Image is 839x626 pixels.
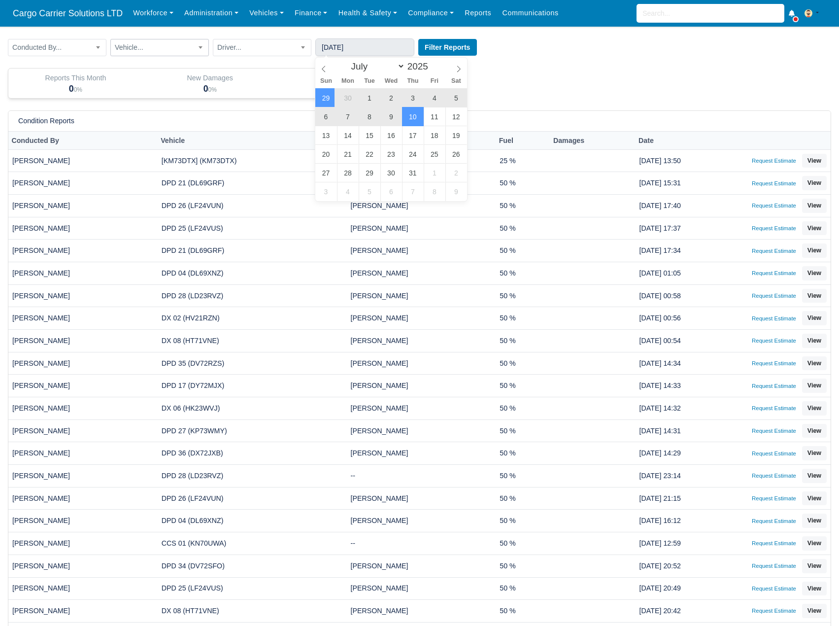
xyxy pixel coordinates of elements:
td: [PERSON_NAME] [8,555,158,577]
td: 50 % [496,307,550,330]
td: [PERSON_NAME] [346,217,496,240]
span: July 29, 2025 [359,163,380,182]
span: 10 months ago [639,202,681,209]
a: Request Estimate [752,269,798,277]
td: [PERSON_NAME] [346,195,496,217]
span: Fri [424,78,445,84]
span: August 5, 2025 [359,182,380,201]
td: [PERSON_NAME] [8,217,158,240]
span: 1 year ago [639,607,681,615]
td: 50 % [496,419,550,442]
span: Vehicle... [110,39,209,56]
td: [PERSON_NAME] [8,149,158,172]
span: Vehicle... [111,41,208,54]
td: 50 % [496,465,550,487]
span: July 30, 2025 [380,163,402,182]
small: Request Estimate [752,225,796,231]
td: [PERSON_NAME] [346,262,496,285]
small: Request Estimate [752,293,796,299]
h5: 0 [285,84,404,94]
span: July 26, 2025 [445,144,467,164]
td: [PERSON_NAME] [346,555,496,577]
a: View [802,266,827,280]
span: 11 months ago [639,359,681,367]
a: View [802,446,827,460]
small: Request Estimate [752,540,796,546]
td: DPD 21 (DL69GRF) [158,240,347,262]
a: View [802,311,827,325]
div: Chat Widget [790,579,839,626]
span: July 10, 2025 [402,107,424,126]
a: View [802,559,827,573]
small: Request Estimate [752,608,796,614]
span: August 3, 2025 [315,182,337,201]
a: Reports [459,3,497,23]
span: August 2, 2025 [445,163,467,182]
td: 50 % [496,577,550,600]
td: DPD 04 (DL69XNZ) [158,262,347,285]
h5: 0 [150,84,270,94]
span: 4 months ago [639,157,681,165]
td: 50 % [496,600,550,623]
td: [PERSON_NAME] [346,330,496,352]
span: Tue [359,78,380,84]
div: Reports This Month [16,72,135,84]
td: [PERSON_NAME] [8,195,158,217]
span: July 18, 2025 [424,126,445,145]
a: Request Estimate [752,359,798,367]
a: Communications [497,3,564,23]
td: 50 % [496,442,550,465]
td: [PERSON_NAME] [346,577,496,600]
span: July 27, 2025 [315,163,337,182]
td: [PERSON_NAME] [8,465,158,487]
small: Request Estimate [752,315,796,321]
span: 11 months ago [639,269,681,277]
h6: Condition Reports [18,117,74,125]
a: Request Estimate [752,584,798,592]
span: Cargo Carrier Solutions LTD [8,3,128,23]
span: July 17, 2025 [402,126,424,145]
a: Request Estimate [752,539,798,547]
span: Sat [445,78,467,84]
span: 1 year ago [639,562,681,570]
span: August 1, 2025 [424,163,445,182]
span: 11 months ago [639,449,681,457]
td: [PERSON_NAME] [346,375,496,397]
span: 11 months ago [639,427,681,435]
a: View [802,514,827,528]
span: July 23, 2025 [380,144,402,164]
td: 50 % [496,240,550,262]
span: Thu [402,78,424,84]
a: View [802,176,827,190]
td: [PERSON_NAME] [8,284,158,307]
div: New Damages [150,72,270,84]
span: July 4, 2025 [424,88,445,107]
small: Request Estimate [752,383,796,389]
a: Workforce [128,3,179,23]
td: [PERSON_NAME] [346,510,496,532]
td: [PERSON_NAME] [346,240,496,262]
small: 0% [74,86,82,93]
span: August 8, 2025 [424,182,445,201]
a: View [802,379,827,393]
span: Conducted By... [8,41,106,54]
td: [PERSON_NAME] [8,375,158,397]
td: DPD 36 (DX72JXB) [158,442,347,465]
input: Period... [315,38,414,56]
small: Request Estimate [752,203,796,209]
span: 11 months ago [639,314,681,322]
span: August 6, 2025 [380,182,402,201]
td: DPD 28 (LD23RVZ) [158,284,347,307]
td: DPD 34 (DV72SFO) [158,555,347,577]
td: -- [346,465,496,487]
span: 11 months ago [639,292,681,300]
span: August 7, 2025 [402,182,424,201]
span: Mon [337,78,359,84]
td: DPD 26 (LF24VUN) [158,195,347,217]
td: 50 % [496,532,550,555]
small: Request Estimate [752,495,796,501]
a: View [802,334,827,348]
td: DPD 04 (DL69XNZ) [158,510,347,532]
a: Request Estimate [752,426,798,434]
small: Request Estimate [752,338,796,344]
